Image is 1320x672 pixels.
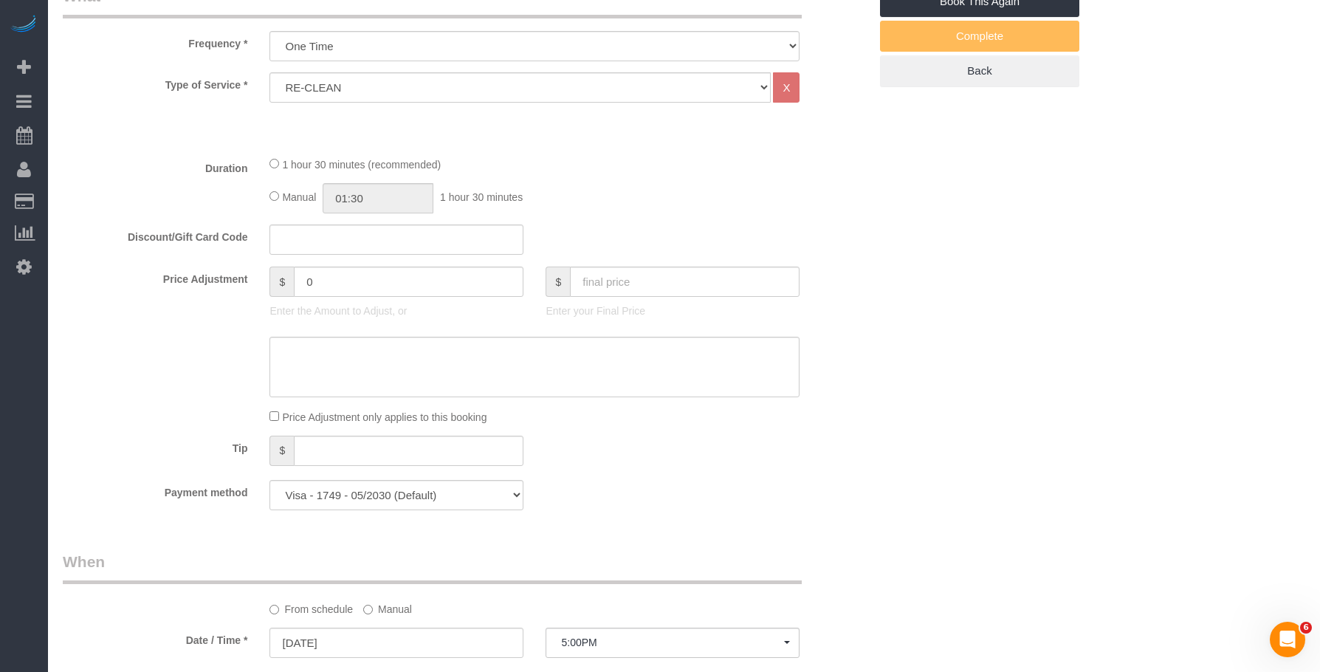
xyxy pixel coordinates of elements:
[52,436,258,456] label: Tip
[269,436,294,466] span: $
[561,637,784,648] span: 5:00PM
[363,605,373,614] input: Manual
[269,628,523,658] input: MM/DD/YYYY
[546,628,800,658] button: 5:00PM
[52,156,258,176] label: Duration
[63,551,802,584] legend: When
[440,191,523,203] span: 1 hour 30 minutes
[52,628,258,648] label: Date / Time *
[269,597,353,617] label: From schedule
[52,224,258,244] label: Discount/Gift Card Code
[282,191,316,203] span: Manual
[546,267,570,297] span: $
[269,605,279,614] input: From schedule
[52,31,258,51] label: Frequency *
[52,267,258,287] label: Price Adjustment
[269,267,294,297] span: $
[52,480,258,500] label: Payment method
[52,72,258,92] label: Type of Service *
[9,15,38,35] img: Automaid Logo
[269,304,523,318] p: Enter the Amount to Adjust, or
[570,267,800,297] input: final price
[880,55,1079,86] a: Back
[1300,622,1312,634] span: 6
[546,304,800,318] p: Enter your Final Price
[282,411,487,423] span: Price Adjustment only applies to this booking
[282,159,441,171] span: 1 hour 30 minutes (recommended)
[1270,622,1305,657] iframe: Intercom live chat
[363,597,412,617] label: Manual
